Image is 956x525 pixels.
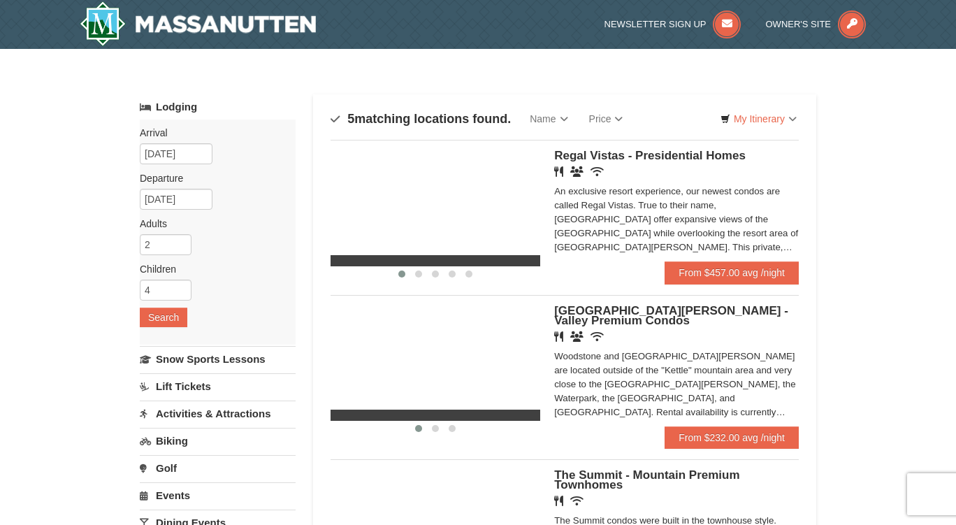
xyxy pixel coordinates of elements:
[604,19,707,29] span: Newsletter Sign Up
[570,496,584,506] i: Wireless Internet (free)
[591,166,604,177] i: Wireless Internet (free)
[554,331,563,342] i: Restaurant
[140,346,296,372] a: Snow Sports Lessons
[766,19,832,29] span: Owner's Site
[554,149,746,162] span: Regal Vistas - Presidential Homes
[766,19,867,29] a: Owner's Site
[140,428,296,454] a: Biking
[140,455,296,481] a: Golf
[140,94,296,120] a: Lodging
[570,331,584,342] i: Banquet Facilities
[140,262,285,276] label: Children
[140,401,296,426] a: Activities & Attractions
[579,105,634,133] a: Price
[665,426,799,449] a: From $232.00 avg /night
[80,1,316,46] img: Massanutten Resort Logo
[554,496,563,506] i: Restaurant
[711,108,806,129] a: My Itinerary
[554,185,799,254] div: An exclusive resort experience, our newest condos are called Regal Vistas. True to their name, [G...
[140,126,285,140] label: Arrival
[591,331,604,342] i: Wireless Internet (free)
[140,373,296,399] a: Lift Tickets
[140,171,285,185] label: Departure
[519,105,578,133] a: Name
[554,350,799,419] div: Woodstone and [GEOGRAPHIC_DATA][PERSON_NAME] are located outside of the "Kettle" mountain area an...
[554,468,739,491] span: The Summit - Mountain Premium Townhomes
[140,308,187,327] button: Search
[570,166,584,177] i: Banquet Facilities
[604,19,741,29] a: Newsletter Sign Up
[554,304,788,327] span: [GEOGRAPHIC_DATA][PERSON_NAME] - Valley Premium Condos
[80,1,316,46] a: Massanutten Resort
[140,217,285,231] label: Adults
[554,166,563,177] i: Restaurant
[665,261,799,284] a: From $457.00 avg /night
[140,482,296,508] a: Events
